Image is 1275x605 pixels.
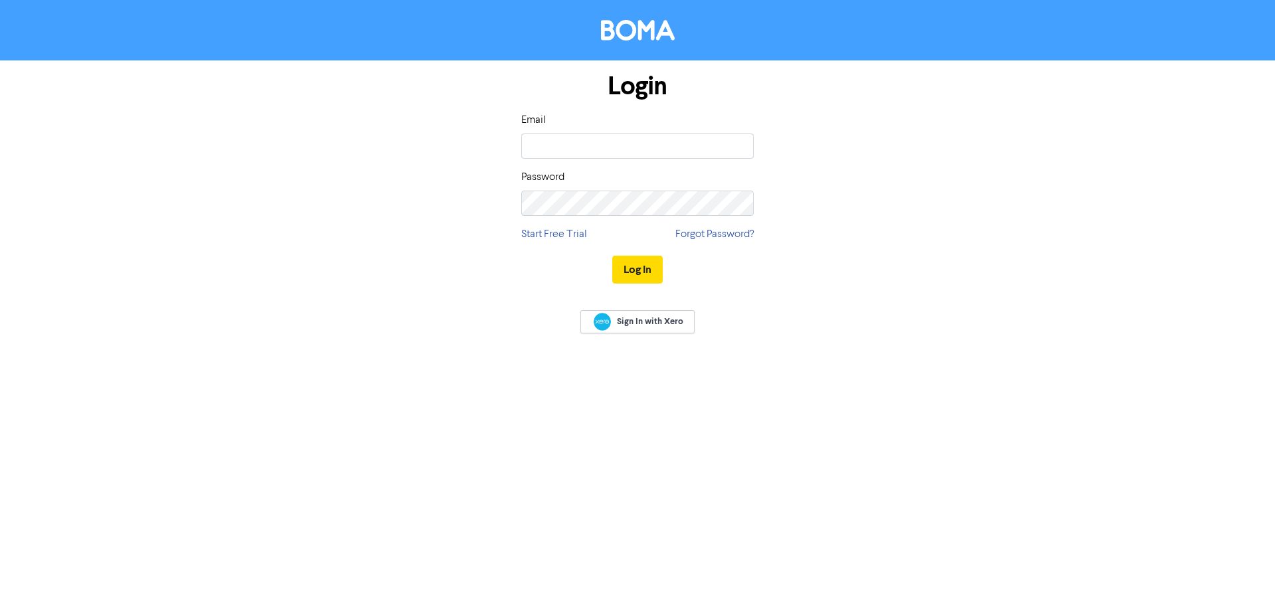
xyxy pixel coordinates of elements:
label: Password [521,169,564,185]
img: BOMA Logo [601,20,675,41]
label: Email [521,112,546,128]
img: Xero logo [594,313,611,331]
a: Forgot Password? [675,226,754,242]
span: Sign In with Xero [617,315,683,327]
a: Start Free Trial [521,226,587,242]
h1: Login [521,71,754,102]
a: Sign In with Xero [580,310,695,333]
button: Log In [612,256,663,284]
